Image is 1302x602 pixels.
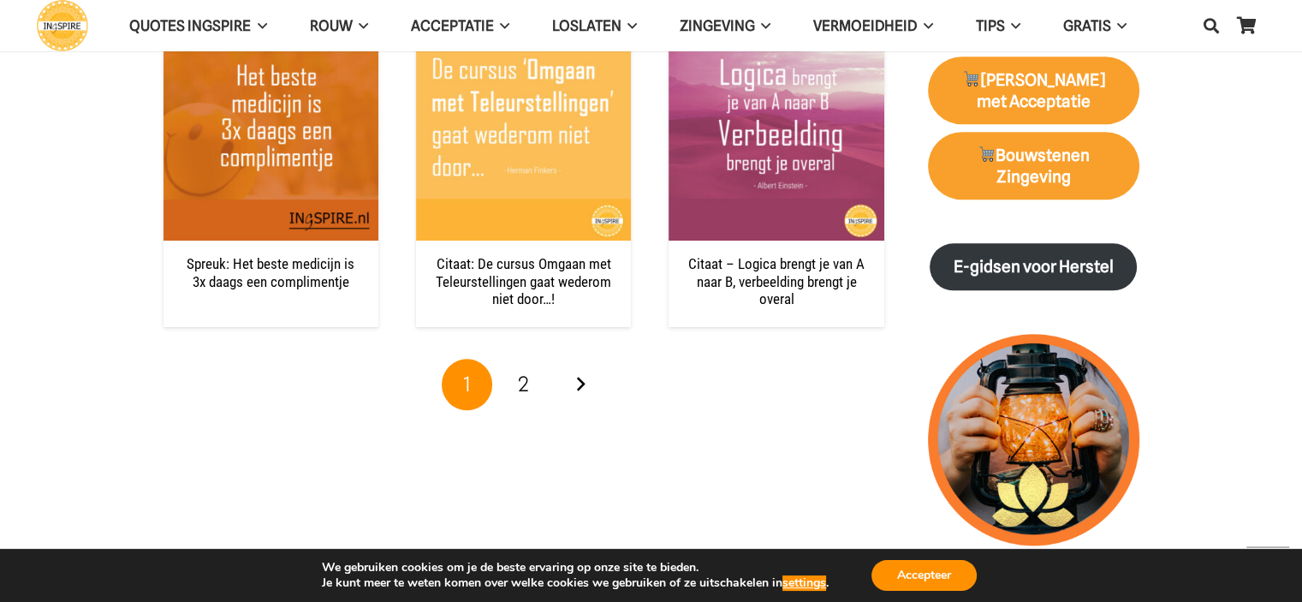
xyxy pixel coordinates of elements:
[688,255,865,307] a: Citaat – Logica brengt je van A naar B, verbeelding brengt je overal
[658,4,792,48] a: ZingevingZingeving Menu
[928,334,1139,545] img: lichtpuntjes voor in donkere tijden
[1194,4,1228,47] a: Zoeken
[792,4,954,48] a: VERMOEIDHEIDVERMOEIDHEID Menu
[288,4,389,48] a: ROUWROUW Menu
[928,57,1139,125] a: 🛒[PERSON_NAME] met Acceptatie
[518,372,529,396] span: 2
[975,17,1004,34] span: TIPS
[108,4,288,48] a: QUOTES INGSPIREQUOTES INGSPIRE Menu
[962,70,1105,111] strong: [PERSON_NAME] met Acceptatie
[309,17,352,34] span: ROUW
[163,26,378,241] img: Spreuk: Het beste medicijn is 3x daags een complimentje
[917,4,932,47] span: VERMOEIDHEID Menu
[680,17,755,34] span: Zingeving
[129,17,251,34] span: QUOTES INGSPIRE
[954,257,1114,277] strong: E-gidsen voor Herstel
[963,70,979,86] img: 🛒
[322,560,829,575] p: We gebruiken cookies om je de beste ervaring op onze site te bieden.
[498,359,550,410] a: Pagina 2
[552,17,621,34] span: Loslaten
[1111,4,1127,47] span: GRATIS Menu
[442,359,493,410] span: Pagina 1
[1004,4,1020,47] span: TIPS Menu
[436,255,611,307] a: Citaat: De cursus Omgaan met Teleurstellingen gaat wederom niet door…!
[352,4,367,47] span: ROUW Menu
[669,26,883,241] img: Citaat: Logica brengt je van A naar B, verbeelding brengt je overal.
[251,4,266,47] span: QUOTES INGSPIRE Menu
[813,17,917,34] span: VERMOEIDHEID
[782,575,826,591] button: settings
[871,560,977,591] button: Accepteer
[978,146,995,162] img: 🛒
[954,4,1041,48] a: TIPSTIPS Menu
[411,17,494,34] span: Acceptatie
[977,146,1090,187] strong: Bouwstenen Zingeving
[930,243,1137,290] a: E-gidsen voor Herstel
[1063,17,1111,34] span: GRATIS
[187,255,354,289] a: Spreuk: Het beste medicijn is 3x daags een complimentje
[1246,546,1289,589] a: Terug naar top
[928,132,1139,200] a: 🛒Bouwstenen Zingeving
[494,4,509,47] span: Acceptatie Menu
[669,26,883,241] a: Citaat – Logica brengt je van A naar B, verbeelding brengt je overal
[621,4,637,47] span: Loslaten Menu
[531,4,658,48] a: LoslatenLoslaten Menu
[755,4,770,47] span: Zingeving Menu
[1042,4,1148,48] a: GRATISGRATIS Menu
[322,575,829,591] p: Je kunt meer te weten komen over welke cookies we gebruiken of ze uitschakelen in .
[416,26,631,241] img: Citaat: De cursus Omgaan met Teleurstellingen gaat wederom niet door...!
[416,26,631,241] a: Citaat: De cursus Omgaan met Teleurstellingen gaat wederom niet door…!
[389,4,531,48] a: AcceptatieAcceptatie Menu
[463,372,471,396] span: 1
